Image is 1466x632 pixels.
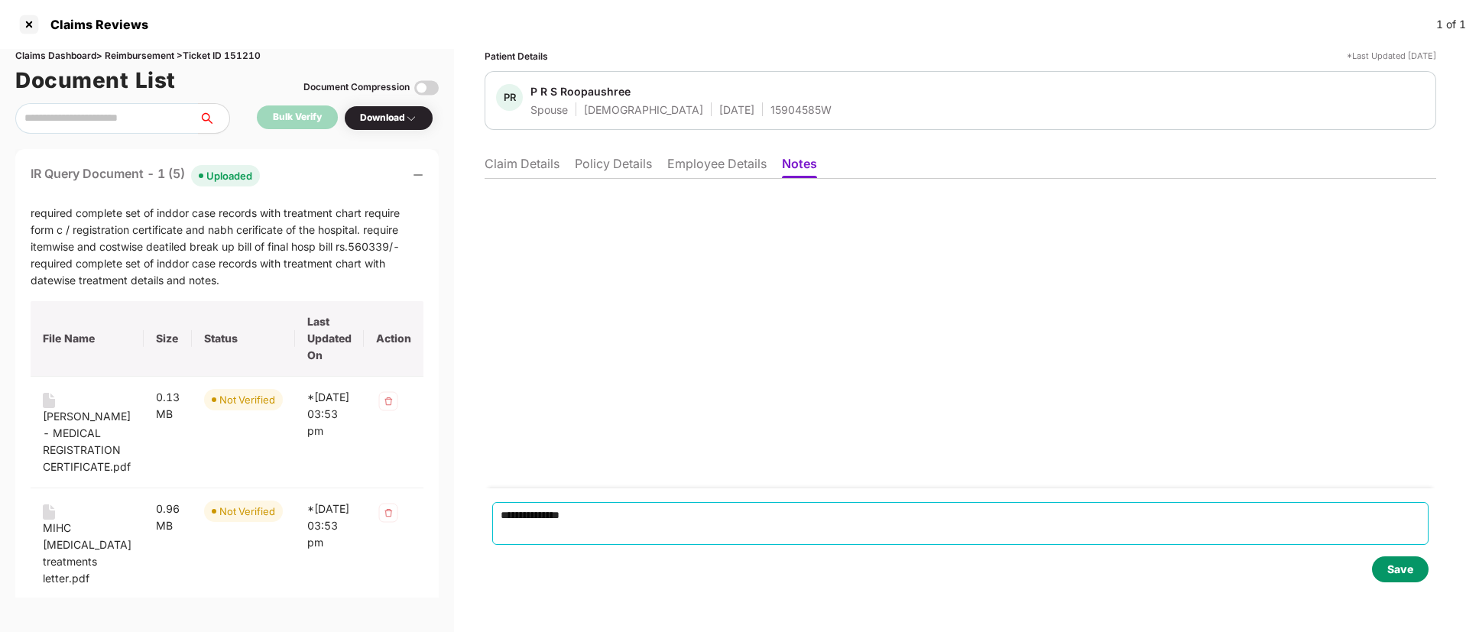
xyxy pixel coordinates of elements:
li: Policy Details [575,156,652,178]
div: Not Verified [219,392,275,407]
div: Not Verified [219,504,275,519]
div: Patient Details [485,49,548,63]
th: Last Updated On [295,301,364,377]
span: search [198,112,229,125]
th: Size [144,301,192,377]
li: Notes [782,156,817,178]
img: svg+xml;base64,PHN2ZyBpZD0iRHJvcGRvd24tMzJ4MzIiIHhtbG5zPSJodHRwOi8vd3d3LnczLm9yZy8yMDAwL3N2ZyIgd2... [405,112,417,125]
li: Employee Details [667,156,767,178]
th: Action [364,301,423,377]
th: File Name [31,301,144,377]
img: svg+xml;base64,PHN2ZyB4bWxucz0iaHR0cDovL3d3dy53My5vcmcvMjAwMC9zdmciIHdpZHRoPSIzMiIgaGVpZ2h0PSIzMi... [376,501,401,525]
div: [PERSON_NAME] - MEDICAL REGISTRATION CERTIFICATE.pdf [43,408,131,475]
div: *[DATE] 03:53 pm [307,501,352,551]
div: 1 of 1 [1436,16,1466,33]
div: Document Compression [303,80,410,95]
div: [DATE] [719,102,754,117]
img: svg+xml;base64,PHN2ZyB4bWxucz0iaHR0cDovL3d3dy53My5vcmcvMjAwMC9zdmciIHdpZHRoPSIxNiIgaGVpZ2h0PSIyMC... [43,504,55,520]
img: svg+xml;base64,PHN2ZyB4bWxucz0iaHR0cDovL3d3dy53My5vcmcvMjAwMC9zdmciIHdpZHRoPSIxNiIgaGVpZ2h0PSIyMC... [43,393,55,408]
h1: Document List [15,63,176,97]
div: required complete set of inddor case records with treatment chart require form c / registration c... [31,205,423,289]
div: Claims Dashboard > Reimbursement > Ticket ID 151210 [15,49,439,63]
div: Spouse [530,102,568,117]
div: [DEMOGRAPHIC_DATA] [584,102,703,117]
img: svg+xml;base64,PHN2ZyB4bWxucz0iaHR0cDovL3d3dy53My5vcmcvMjAwMC9zdmciIHdpZHRoPSIzMiIgaGVpZ2h0PSIzMi... [376,389,401,413]
div: *Last Updated [DATE] [1347,49,1436,63]
div: Download [360,111,417,125]
span: minus [413,170,423,180]
div: 15904585W [770,102,832,117]
li: Claim Details [485,156,559,178]
div: 0.13 MB [156,389,180,423]
th: Status [192,301,295,377]
div: P R S Roopaushree [530,84,631,99]
img: svg+xml;base64,PHN2ZyBpZD0iVG9nZ2xlLTMyeDMyIiB4bWxucz0iaHR0cDovL3d3dy53My5vcmcvMjAwMC9zdmciIHdpZH... [414,76,439,100]
div: Claims Reviews [41,17,148,32]
div: MIHC [MEDICAL_DATA] treatments letter.pdf [43,520,131,587]
div: IR Query Document - 1 (5) [31,164,260,186]
button: search [198,103,230,134]
div: Bulk Verify [273,110,322,125]
div: PR [496,84,523,111]
div: Save [1387,561,1413,578]
div: Uploaded [206,168,252,183]
div: *[DATE] 03:53 pm [307,389,352,439]
div: 0.96 MB [156,501,180,534]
